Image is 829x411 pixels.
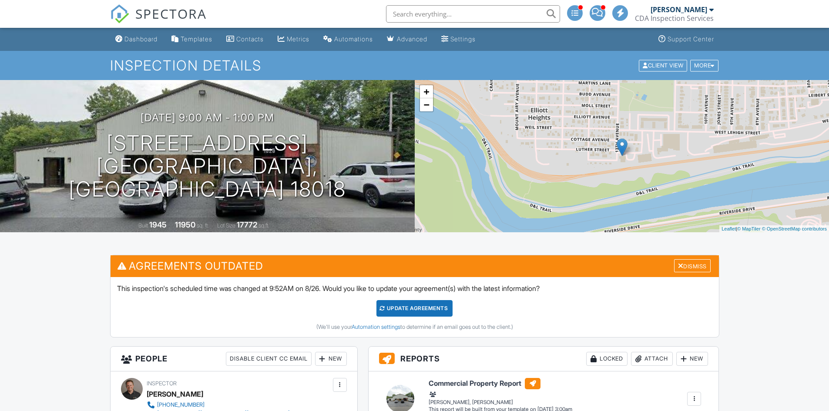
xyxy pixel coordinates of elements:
[223,31,267,47] a: Contacts
[175,220,195,229] div: 11950
[226,352,312,366] div: Disable Client CC Email
[450,35,476,43] div: Settings
[762,226,827,231] a: © OpenStreetMap contributors
[147,401,290,409] a: [PHONE_NUMBER]
[397,35,427,43] div: Advanced
[722,226,736,231] a: Leaflet
[117,324,712,331] div: (We'll use your to determine if an email goes out to the client.)
[651,5,707,14] div: [PERSON_NAME]
[635,14,714,23] div: CDA Inspection Services
[258,222,269,229] span: sq.ft.
[110,4,129,23] img: The Best Home Inspection Software - Spectora
[420,98,433,111] a: Zoom out
[111,277,719,337] div: This inspection's scheduled time was changed at 9:52AM on 8/26. Would you like to update your agr...
[237,220,257,229] div: 17772
[138,222,148,229] span: Built
[147,380,177,387] span: Inspector
[352,324,400,330] a: Automation settings
[668,35,714,43] div: Support Center
[112,31,161,47] a: Dashboard
[124,35,158,43] div: Dashboard
[320,31,376,47] a: Automations (Advanced)
[168,31,216,47] a: Templates
[638,62,689,68] a: Client View
[135,4,207,23] span: SPECTORA
[737,226,761,231] a: © MapTiler
[639,60,687,71] div: Client View
[676,352,708,366] div: New
[429,378,572,389] h6: Commercial Property Report
[274,31,313,47] a: Metrics
[110,12,207,30] a: SPECTORA
[383,31,431,47] a: Advanced
[157,401,205,408] div: [PHONE_NUMBER]
[197,222,209,229] span: sq. ft.
[674,259,711,273] div: Dismiss
[236,35,264,43] div: Contacts
[655,31,718,47] a: Support Center
[141,112,274,124] h3: [DATE] 9:00 am - 1:00 pm
[369,347,719,371] h3: Reports
[690,60,718,71] div: More
[586,352,628,366] div: Locked
[287,35,309,43] div: Metrics
[181,35,212,43] div: Templates
[386,5,560,23] input: Search everything...
[149,220,167,229] div: 1945
[631,352,673,366] div: Attach
[111,255,719,277] h3: Agreements Outdated
[719,225,829,233] div: |
[110,58,719,73] h1: Inspection Details
[429,390,572,406] div: [PERSON_NAME], [PERSON_NAME]
[111,347,357,371] h3: People
[14,132,401,200] h1: [STREET_ADDRESS] [GEOGRAPHIC_DATA], [GEOGRAPHIC_DATA] 18018
[334,35,373,43] div: Automations
[420,85,433,98] a: Zoom in
[376,300,453,317] div: Update Agreements
[217,222,235,229] span: Lot Size
[147,388,203,401] div: [PERSON_NAME]
[315,352,347,366] div: New
[438,31,479,47] a: Settings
